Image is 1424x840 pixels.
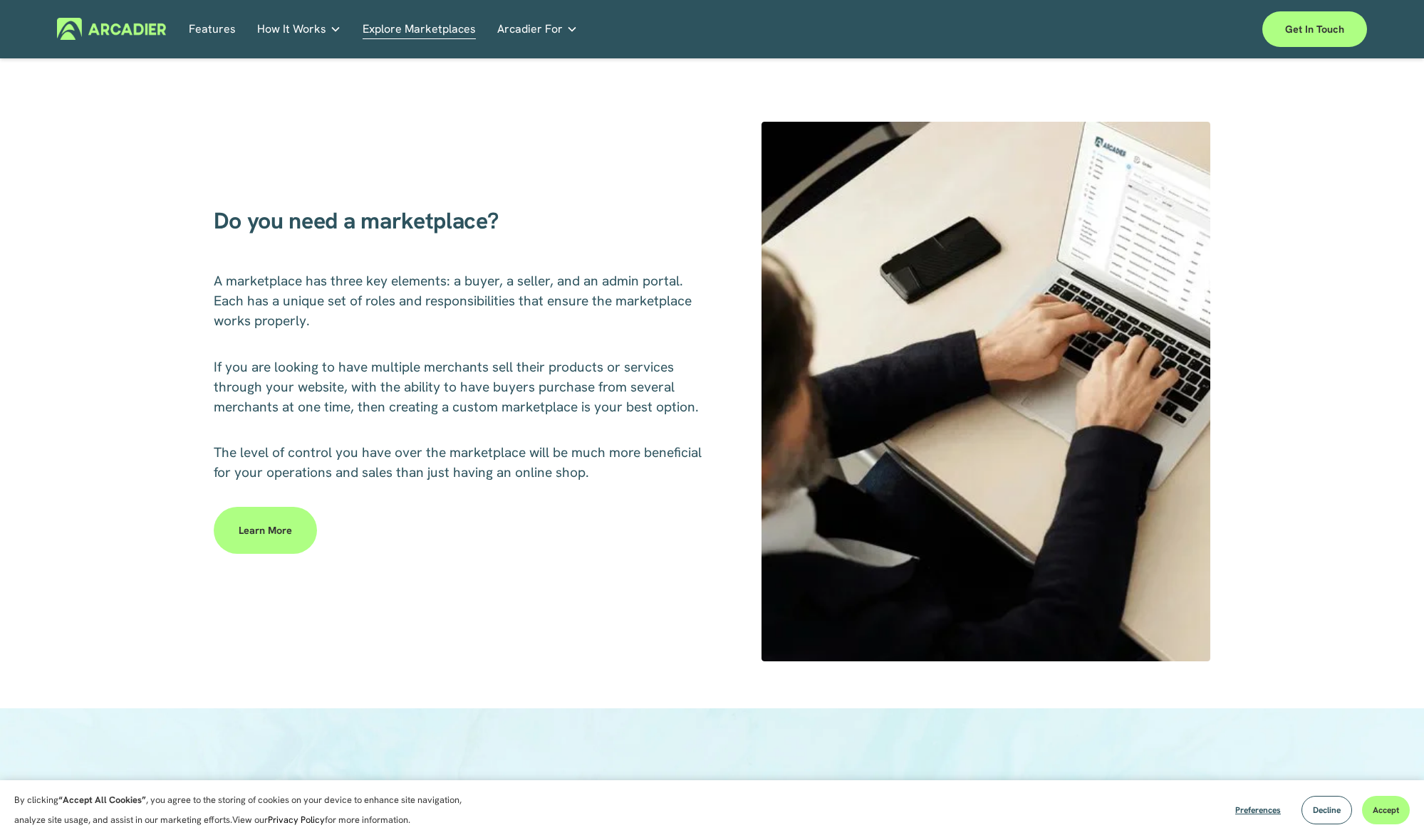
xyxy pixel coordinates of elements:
[14,790,477,830] p: By clicking , you agree to the storing of cookies on your device to enhance site navigation, anal...
[1225,796,1292,824] button: Preferences
[1313,804,1341,816] span: Decline
[214,272,695,330] span: A marketplace has three key elements: a buyer, a seller, and an admin portal. Each has a unique s...
[214,358,699,416] span: If you are looking to have multiple merchants sell their products or services through your websit...
[257,19,326,39] span: How It Works
[1353,772,1424,840] iframe: Chat Widget
[257,18,341,40] a: folder dropdown
[497,19,563,39] span: Arcadier For
[214,443,705,481] span: The level of control you have over the marketplace will be much more beneficial for your operatio...
[57,18,166,40] img: Arcadier
[363,18,476,40] a: Explore Marketplaces
[1262,11,1367,47] a: Get in touch
[214,206,499,236] span: Do you need a marketplace?
[58,794,146,806] strong: “Accept All Cookies”
[189,18,236,40] a: Features
[1235,804,1281,816] span: Preferences
[1301,796,1352,824] button: Decline
[268,814,325,826] a: Privacy Policy
[214,507,317,554] a: Learn more
[497,18,578,40] a: folder dropdown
